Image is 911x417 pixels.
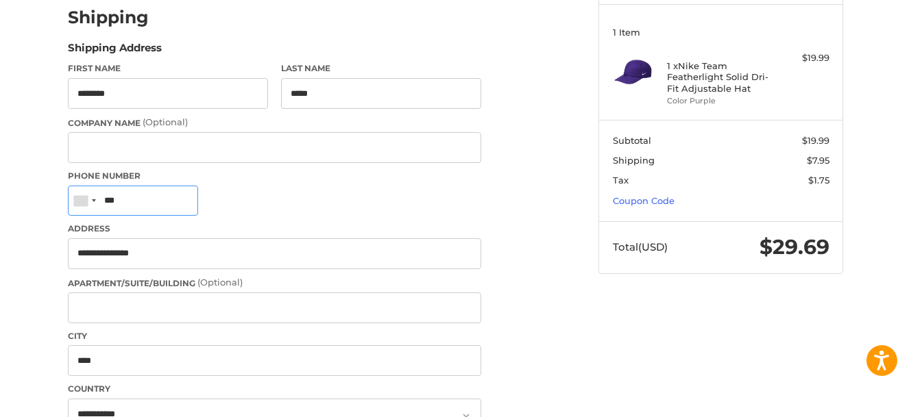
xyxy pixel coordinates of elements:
label: Phone Number [68,170,481,182]
span: $1.75 [808,175,829,186]
h2: Shipping [68,7,149,28]
small: (Optional) [143,116,188,127]
iframe: Google Customer Reviews [798,380,911,417]
a: Coupon Code [613,195,675,206]
div: $19.99 [775,51,829,65]
span: Total (USD) [613,240,668,253]
h3: 1 Item [613,27,829,38]
legend: Shipping Address [68,40,162,62]
label: Company Name [68,116,481,129]
h4: 1 x Nike Team Featherlight Solid Dri-Fit Adjustable Hat [667,60,772,94]
span: $7.95 [807,155,829,166]
label: Country [68,383,481,395]
label: First Name [68,62,268,75]
span: Subtotal [613,135,651,146]
label: City [68,330,481,342]
label: Address [68,223,481,235]
span: $19.99 [802,135,829,146]
span: Shipping [613,155,655,166]
li: Color Purple [667,95,772,107]
label: Apartment/Suite/Building [68,276,481,290]
span: Tax [613,175,629,186]
span: $29.69 [760,234,829,260]
small: (Optional) [197,277,243,288]
label: Last Name [281,62,481,75]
